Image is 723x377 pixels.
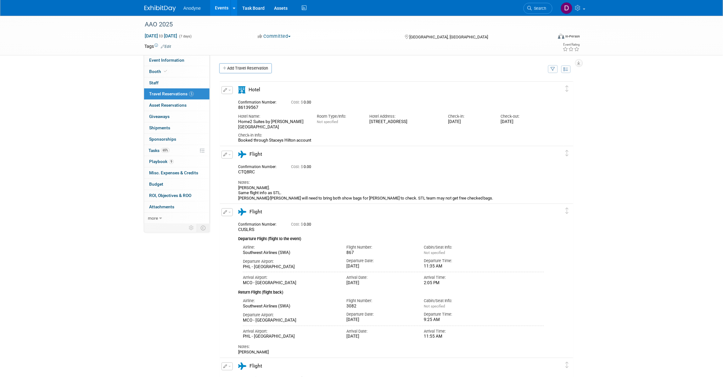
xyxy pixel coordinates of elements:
td: Toggle Event Tabs [197,224,210,232]
i: Booth reservation complete [164,70,167,73]
div: [DATE] [448,119,491,125]
span: 65% [161,148,170,153]
i: Click and drag to move item [566,86,569,92]
span: [DATE] [DATE] [144,33,177,39]
div: Check-out: [501,114,544,119]
a: Booth [144,66,210,77]
a: Shipments [144,122,210,133]
i: Flight [238,208,246,216]
div: Home2 Suites by [PERSON_NAME][GEOGRAPHIC_DATA] [238,119,307,130]
div: [DATE] [346,264,415,269]
div: Event Format [515,33,580,42]
div: Cabin/Seat Info: [424,245,492,250]
div: 2:05 PM [424,280,492,286]
span: Not specified [317,120,338,124]
span: to [158,33,164,38]
div: [STREET_ADDRESS] [369,119,439,125]
a: Giveaways [144,111,210,122]
i: Hotel [238,86,245,93]
div: [PERSON_NAME]. Same flight info as STL. [PERSON_NAME]/[PERSON_NAME] will need to bring both show ... [238,185,544,201]
div: Arrival Time: [424,275,492,280]
span: Flight [249,209,262,215]
div: Flight Number: [346,245,415,250]
div: Southwest Airlines (SWA) [243,304,337,309]
div: Arrival Airport: [243,329,337,334]
div: PHL - [GEOGRAPHIC_DATA] [243,334,337,339]
div: Departure Date: [346,312,415,317]
span: Shipments [149,125,170,130]
img: Format-Inperson.png [558,34,564,39]
div: Arrival Date: [346,275,415,280]
div: Check-in: [448,114,491,119]
span: 86139567 [238,105,258,110]
a: Search [524,3,552,14]
span: more [148,216,158,221]
div: MCO - [GEOGRAPHIC_DATA] [243,280,337,286]
a: Edit [161,44,171,49]
div: Room Type/Info: [317,114,360,119]
span: Search [532,6,546,11]
div: Departure Airport: [243,312,337,318]
div: Airline: [243,245,337,250]
button: Committed [256,33,293,40]
div: 3082 [346,304,415,309]
div: [DATE] [346,280,415,286]
div: Departure Airport: [243,259,337,264]
div: Hotel Name: [238,114,307,119]
span: 0.00 [291,222,314,227]
img: ExhibitDay [144,5,176,12]
span: 0.00 [291,100,314,104]
i: Click and drag to move item [566,362,569,368]
a: Tasks65% [144,145,210,156]
div: 11:35 AM [424,264,492,269]
div: AAO 2025 [143,19,543,30]
div: [DATE] [346,317,415,323]
div: [DATE] [501,119,544,125]
span: Playbook [149,159,174,164]
a: Event Information [144,55,210,66]
div: Flight Number: [346,298,415,304]
div: Check-in Info: [238,132,544,138]
span: Cost: $ [291,165,304,169]
span: CUSLRS [238,227,254,232]
div: Departure Flight (flight to the event) [238,233,544,242]
div: Notes: [238,344,544,350]
div: Airline: [243,298,337,304]
div: Southwest Airlines (SWA) [243,250,337,256]
span: Hotel [249,87,260,93]
span: (7 days) [178,34,192,38]
div: PHL - [GEOGRAPHIC_DATA] [243,264,337,270]
a: Sponsorships [144,134,210,145]
span: Asset Reservations [149,103,187,108]
div: 867 [346,250,415,256]
span: Anodyne [183,6,201,11]
span: Flight [249,151,262,157]
div: Arrival Time: [424,329,492,334]
span: Staff [149,80,159,85]
a: Travel Reservations5 [144,88,210,99]
div: 11:55 AM [424,334,492,339]
div: Event Rating [563,43,580,46]
i: Click and drag to move item [566,150,569,156]
span: 0.00 [291,165,314,169]
div: Departure Time: [424,258,492,264]
a: ROI, Objectives & ROO [144,190,210,201]
span: Cost: $ [291,100,304,104]
a: Playbook9 [144,156,210,167]
div: [PERSON_NAME] [238,350,544,355]
span: Misc. Expenses & Credits [149,170,198,175]
span: Cost: $ [291,222,304,227]
div: Arrival Airport: [243,275,337,280]
span: 9 [169,159,174,164]
a: Misc. Expenses & Credits [144,167,210,178]
a: Attachments [144,201,210,212]
div: Return Flight (flight back) [238,286,544,295]
span: [GEOGRAPHIC_DATA], [GEOGRAPHIC_DATA] [409,35,488,39]
td: Tags [144,43,171,49]
img: Dawn Jozwiak [561,2,573,14]
a: Staff [144,77,210,88]
a: Asset Reservations [144,100,210,111]
span: Sponsorships [149,137,176,142]
span: Flight [249,363,262,369]
a: more [144,213,210,224]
